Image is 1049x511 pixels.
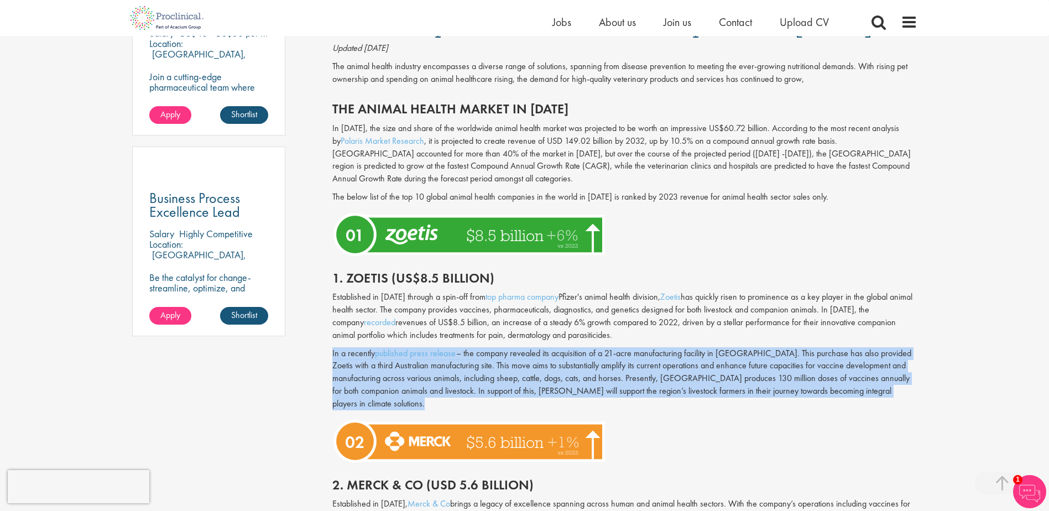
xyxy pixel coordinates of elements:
[332,271,917,285] h2: 1. Zoetis (US$8.5 billion)
[149,272,269,325] p: Be the catalyst for change-streamline, optimize, and innovate business processes in a dynamic bio...
[149,106,191,124] a: Apply
[408,498,450,509] a: Merck & Co
[332,60,917,86] p: The animal health industry encompasses a diverse range of solutions, spanning from disease preven...
[160,309,180,321] span: Apply
[332,102,917,116] h2: The Animal Health Market in [DATE]
[1013,475,1022,484] span: 1
[660,291,681,303] a: Zoetis
[332,42,388,54] i: Updated [DATE]
[149,189,240,221] span: Business Process Excellence Lead
[332,191,917,204] p: The below list of the top 10 global animal health companies in the world in [DATE] is ranked by 2...
[220,307,268,325] a: Shortlist
[1013,475,1046,508] img: Chatbot
[149,71,269,124] p: Join a cutting-edge pharmaceutical team where your precision and passion for science will help sh...
[149,238,183,251] span: Location:
[364,316,395,328] a: recorded
[149,48,246,71] p: [GEOGRAPHIC_DATA], [GEOGRAPHIC_DATA]
[179,227,253,240] p: Highly Competitive
[341,135,424,147] a: Polaris Market Research
[332,291,917,341] p: Established in [DATE] through a spin-off from Pfizer's animal health division, has quickly risen ...
[375,347,456,359] a: published press release
[149,37,183,50] span: Location:
[599,15,636,29] a: About us
[664,15,691,29] a: Join us
[160,108,180,120] span: Apply
[332,122,917,185] p: In [DATE], the size and share of the worldwide animal health market was projected to be worth an ...
[332,12,917,36] h1: Global Top 10 Animal Health Companies in [DATE]
[220,106,268,124] a: Shortlist
[149,227,174,240] span: Salary
[486,291,559,303] a: top pharma company
[780,15,829,29] a: Upload CV
[149,191,269,219] a: Business Process Excellence Lead
[719,15,752,29] a: Contact
[552,15,571,29] a: Jobs
[332,478,917,492] h2: 2. Merck & Co (USD 5.6 billion)
[149,307,191,325] a: Apply
[332,347,917,410] p: In a recently – the company revealed its acquisition of a 21-acre manufacturing facility in [GEOG...
[149,248,246,272] p: [GEOGRAPHIC_DATA], [GEOGRAPHIC_DATA]
[8,470,149,503] iframe: reCAPTCHA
